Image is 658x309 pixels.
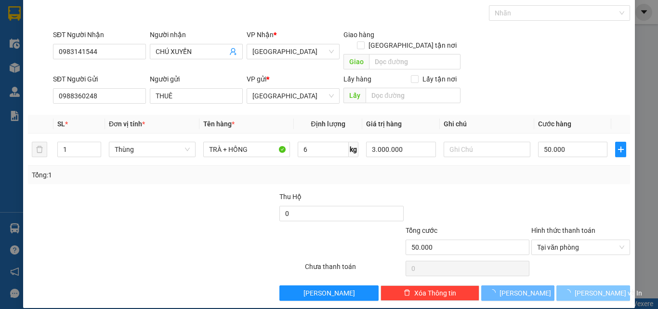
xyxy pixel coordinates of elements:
span: Thu Hộ [279,193,302,201]
span: [PERSON_NAME] [500,288,551,298]
span: Cước hàng [538,120,571,128]
span: loading [489,289,500,296]
span: Xóa Thông tin [414,288,456,298]
div: SĐT Người Nhận [53,29,146,40]
span: delete [404,289,410,297]
span: [GEOGRAPHIC_DATA] tận nơi [365,40,461,51]
span: Định lượng [311,120,345,128]
button: [PERSON_NAME] [481,285,555,301]
span: Đơn vị tính [109,120,145,128]
span: Tổng cước [406,227,437,234]
span: user-add [229,48,237,55]
input: Dọc đường [369,54,461,69]
span: Lấy hàng [343,75,371,83]
span: plus [616,146,626,153]
span: Đà Lạt [252,89,334,103]
button: deleteXóa Thông tin [381,285,479,301]
div: SĐT Người Gửi [53,74,146,84]
button: plus [615,142,626,157]
span: loading [564,289,575,296]
span: Đại Lộc [252,44,334,59]
div: VP gửi [247,74,340,84]
button: delete [32,142,47,157]
span: Lấy [343,88,366,103]
span: Giao hàng [343,31,374,39]
span: SL [57,120,65,128]
div: Tổng: 1 [32,170,255,180]
span: Lấy tận nơi [419,74,461,84]
div: Chưa thanh toán [304,261,405,278]
span: [PERSON_NAME] và In [575,288,642,298]
button: [PERSON_NAME] và In [556,285,630,301]
button: [PERSON_NAME] [279,285,378,301]
input: VD: Bàn, Ghế [203,142,290,157]
label: Hình thức thanh toán [531,227,595,234]
input: Ghi Chú [444,142,530,157]
span: Tại văn phòng [537,240,624,255]
span: kg [349,142,358,157]
span: Giao [343,54,369,69]
th: Ghi chú [440,115,534,134]
div: Người gửi [150,74,243,84]
span: VP Nhận [247,31,274,39]
span: [PERSON_NAME] [303,288,355,298]
input: 0 [366,142,435,157]
div: Người nhận [150,29,243,40]
input: Dọc đường [366,88,461,103]
span: Giá trị hàng [366,120,402,128]
span: Tên hàng [203,120,235,128]
span: Thùng [115,142,190,157]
